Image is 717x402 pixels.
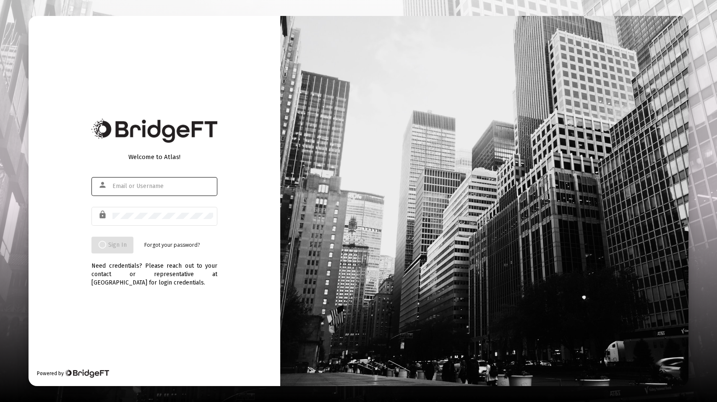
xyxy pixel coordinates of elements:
img: Bridge Financial Technology Logo [91,119,217,143]
button: Sign In [91,237,133,253]
div: Need credentials? Please reach out to your contact or representative at [GEOGRAPHIC_DATA] for log... [91,253,217,287]
div: Welcome to Atlas! [91,153,217,161]
mat-icon: lock [98,210,108,220]
span: Sign In [98,241,127,248]
mat-icon: person [98,180,108,190]
div: Powered by [37,369,109,378]
a: Forgot your password? [144,241,200,249]
img: Bridge Financial Technology Logo [65,369,109,378]
input: Email or Username [112,183,213,190]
